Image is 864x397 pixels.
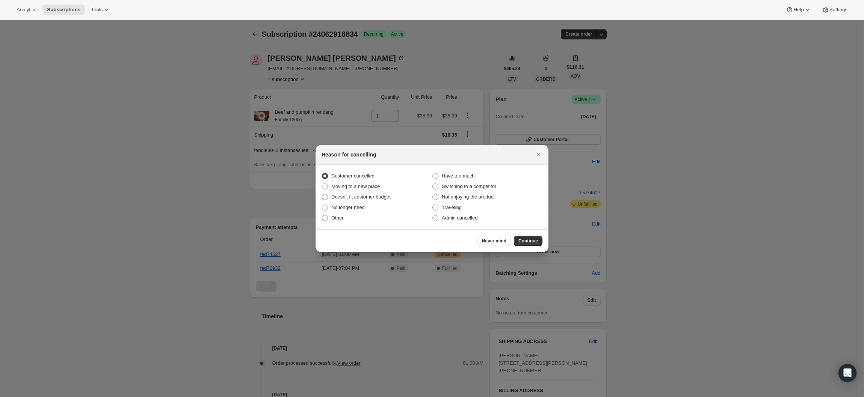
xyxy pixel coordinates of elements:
div: Open Intercom Messenger [838,364,856,382]
span: Not enjoying the product [442,194,495,200]
button: Analytics [12,5,41,15]
button: Tools [86,5,115,15]
span: Settings [829,7,847,13]
span: Help [793,7,804,13]
span: Admin cancelled [442,215,477,221]
span: Continue [518,238,538,244]
span: Moving to a new place [331,183,380,189]
button: Subscriptions [42,5,85,15]
span: Other [331,215,344,221]
span: Analytics [17,7,36,13]
button: Never mind [477,236,511,246]
button: Help [781,5,816,15]
span: Have too much [442,173,474,179]
span: Tools [91,7,103,13]
span: Subscriptions [47,7,80,13]
button: Continue [514,236,542,246]
span: Never mind [482,238,506,244]
span: Switching to a competitor [442,183,496,189]
button: Settings [817,5,852,15]
h2: Reason for cancelling [322,151,376,158]
span: Traveling [442,205,462,210]
span: No longer need [331,205,365,210]
span: Customer cancelled [331,173,375,179]
span: Doesn't fit customer budget [331,194,391,200]
button: Close [533,149,544,160]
